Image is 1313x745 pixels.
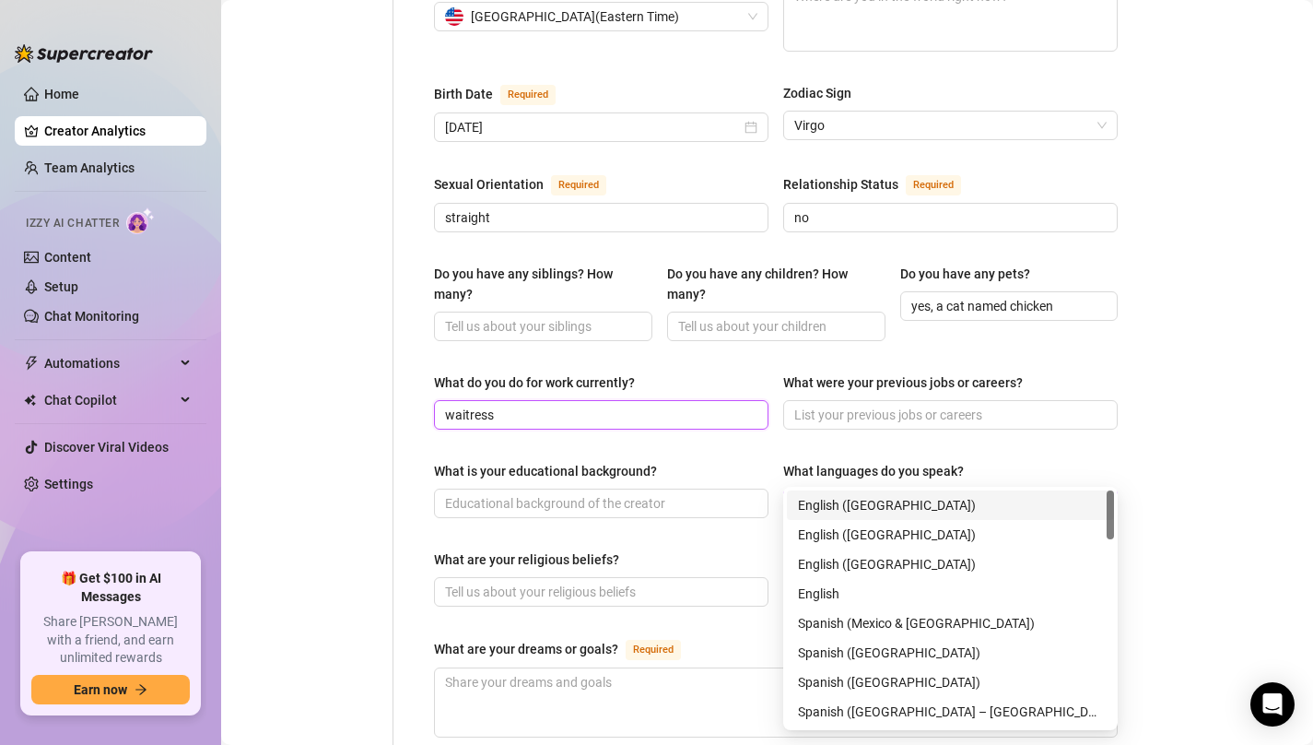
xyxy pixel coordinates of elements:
a: Discover Viral Videos [44,440,169,455]
div: Relationship Status [783,174,898,195]
div: English ([GEOGRAPHIC_DATA]) [798,554,1103,574]
span: 🎁 Get $100 in AI Messages [31,570,190,606]
input: Birth Date [445,117,741,137]
div: What are your dreams or goals? [434,639,618,659]
div: Zodiac Sign [783,83,851,103]
span: Chat Copilot [44,385,175,415]
textarea: What are your dreams or goals? [435,668,1117,737]
div: English ([GEOGRAPHIC_DATA]) [798,495,1103,515]
div: English [798,584,1103,604]
a: Creator Analytics [44,116,192,146]
div: Spanish ([GEOGRAPHIC_DATA]) [798,643,1103,663]
img: AI Chatter [126,207,155,234]
span: thunderbolt [24,356,39,371]
span: Required [500,85,556,105]
input: Do you have any children? How many? [678,316,871,337]
label: Birth Date [434,83,576,105]
a: Chat Monitoring [44,309,139,324]
div: Do you have any pets? [900,264,1030,284]
div: Sexual Orientation [434,174,544,195]
label: What are your dreams or goals? [434,638,701,660]
div: What is your educational background? [434,461,657,481]
a: Settings [44,477,93,491]
label: Do you have any children? How many? [667,264,885,304]
span: Earn now [74,682,127,697]
div: Spanish (United States) [787,638,1114,668]
img: us [445,7,463,26]
input: What do you do for work currently? [445,405,754,425]
label: What were your previous jobs or careers? [783,372,1036,393]
button: Earn nowarrow-right [31,675,190,704]
label: Do you have any siblings? How many? [434,264,652,304]
span: arrow-right [135,683,147,696]
div: English (Australia) [787,550,1114,579]
div: Birth Date [434,84,493,104]
div: Do you have any children? How many? [667,264,873,304]
div: Spanish (Spain) [787,668,1114,697]
input: Do you have any pets? [911,296,1104,316]
input: Do you have any siblings? How many? [445,316,638,337]
label: What are your religious beliefs? [434,550,632,570]
span: [GEOGRAPHIC_DATA] ( Eastern Time ) [471,3,679,30]
input: What are your religious beliefs? [445,582,754,602]
a: Content [44,250,91,265]
span: Automations [44,349,175,378]
label: What do you do for work currently? [434,372,648,393]
input: Sexual Orientation [445,207,754,228]
div: English (US) [787,491,1114,520]
div: What languages do you speak? [783,461,964,481]
a: Home [44,87,79,101]
img: Chat Copilot [24,394,36,407]
div: English [787,579,1114,609]
div: Spanish (Mexico & Central America) [787,609,1114,638]
a: Team Analytics [44,160,135,175]
div: Spanish ([GEOGRAPHIC_DATA]) [798,672,1103,692]
input: Relationship Status [794,207,1103,228]
div: What were your previous jobs or careers? [783,372,1023,393]
div: Open Intercom Messenger [1250,682,1295,727]
label: Do you have any pets? [900,264,1043,284]
div: What are your religious beliefs? [434,550,619,570]
span: Share [PERSON_NAME] with a friend, and earn unlimited rewards [31,613,190,668]
label: What is your educational background? [434,461,670,481]
label: What languages do you speak? [783,461,977,481]
div: Spanish (South America – North) [787,697,1114,727]
div: Do you have any siblings? How many? [434,264,639,304]
label: Relationship Status [783,173,981,195]
img: logo-BBDzfeDw.svg [15,44,153,63]
label: Sexual Orientation [434,173,627,195]
div: Spanish (Mexico & [GEOGRAPHIC_DATA]) [798,613,1103,633]
span: Required [626,640,681,660]
a: Setup [44,279,78,294]
label: Zodiac Sign [783,83,864,103]
span: Required [906,175,961,195]
div: What do you do for work currently? [434,372,635,393]
div: English ([GEOGRAPHIC_DATA]) [798,525,1103,545]
div: English (UK) [787,520,1114,550]
span: Izzy AI Chatter [26,215,119,232]
input: What were your previous jobs or careers? [794,405,1103,425]
div: Spanish ([GEOGRAPHIC_DATA] – [GEOGRAPHIC_DATA]) [798,702,1103,722]
span: Required [551,175,606,195]
input: What is your educational background? [445,493,754,514]
span: Virgo [794,112,1107,139]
